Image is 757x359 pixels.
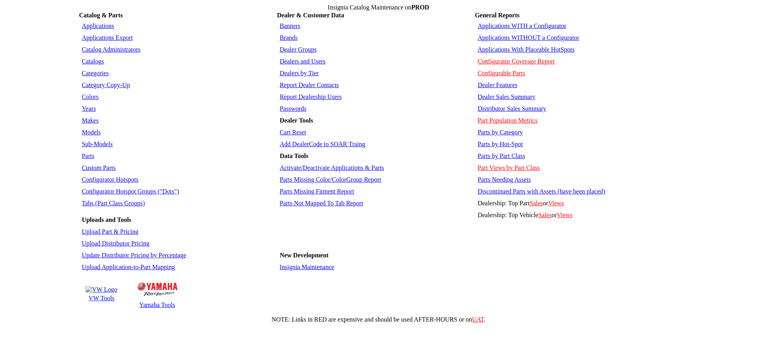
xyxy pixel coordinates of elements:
td: Dealership: Top Part or [475,198,677,209]
a: Update Distributor Pricing by Percentage [82,252,186,259]
a: Dealer Features [477,82,517,88]
a: Views [557,212,572,218]
a: Distributor Sales Summary [477,105,546,112]
b: New Development [280,252,328,259]
a: Views [548,200,564,206]
b: Dealer Tools [280,117,313,124]
a: Upload Application-to-Part Mapping [82,264,175,270]
a: Banners [280,22,300,29]
b: Uploads and Tools [82,216,131,223]
a: Parts Not Mapped To Tab Report [280,200,363,206]
a: Catalogs [82,58,104,65]
a: Parts by Category [477,129,523,136]
a: Parts Missing Fitment Report [280,188,354,195]
a: Parts by Part Class [477,153,525,159]
a: Brands [280,34,297,41]
a: Dealers by Tier [280,70,319,76]
b: General Reports [475,12,519,19]
a: Dealers and Users [280,58,325,65]
b: Data Tools [280,153,308,159]
a: Sales [538,212,552,218]
a: Configurator Hotspots [82,176,138,183]
a: Colors [82,93,99,100]
a: Configurator Hotspot Groups ("Dots") [82,188,179,195]
div: NOTE: Links in RED are expensive and should be used AFTER-HOURS or on . [3,316,754,323]
a: Configurator Coverage Report [477,58,555,65]
a: Dealer Sales Summary [477,93,535,100]
b: Catalog & Parts [79,12,123,19]
img: VW Logo [86,286,117,293]
td: Dealership: Top Vehicle or [475,210,677,221]
span: PROD [411,4,429,11]
a: Yamaha Logo Yamaha Tools [136,278,179,310]
a: Part Views by Part Class [477,164,540,171]
a: Cart Reset [280,129,306,136]
a: Upload Part & Pricing [82,228,138,235]
a: Passwords [280,105,306,112]
a: Insignia Maintenance [280,264,334,270]
a: Parts Needing Assets [477,176,531,183]
a: Applications Export [82,34,132,41]
a: Applications [82,22,114,29]
a: Makes [82,117,99,124]
a: Catalog Administrators [82,46,140,53]
a: UAT [472,316,484,323]
td: Insignia Catalog Maintenance on [79,4,678,11]
a: Dealer Groups [280,46,317,53]
a: Applications WITH a Configurator [477,22,566,29]
b: Dealer & Customer Data [277,12,344,19]
a: Years [82,105,96,112]
a: Sales [530,200,543,206]
a: Parts Missing Color/ColorGroup Report [280,176,381,183]
a: Report Dealer Contacts [280,82,339,88]
a: Discontinued Parts with Assets (have been placed) [477,188,605,195]
a: Parts [82,153,94,159]
img: Yamaha Logo [137,282,177,296]
a: Categories [82,70,108,76]
a: Tabs (Part Class Groups) [82,200,145,206]
a: Models [82,129,101,136]
a: Configurable Parts [477,70,525,76]
a: VW Logo VW Tools [84,285,118,303]
a: Custom Parts [82,164,116,171]
a: Add DealerCode to SOAR Traing [280,141,365,147]
a: Part Population Metrics [477,117,537,124]
a: Applications With Placeable HotSpots [477,46,574,53]
td: VW Tools [85,294,117,302]
a: Applications WITHOUT a Configurator [477,34,579,41]
a: Report Dealership Users [280,93,341,100]
a: Activate/Deactivate Applications & Parts [280,164,384,171]
a: Category Copy-Up [82,82,130,88]
a: Parts by Hot-Spot [477,141,523,147]
a: Sub-Models [82,141,112,147]
td: Yamaha Tools [137,301,178,309]
a: Upload Distributor Pricing [82,240,149,247]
